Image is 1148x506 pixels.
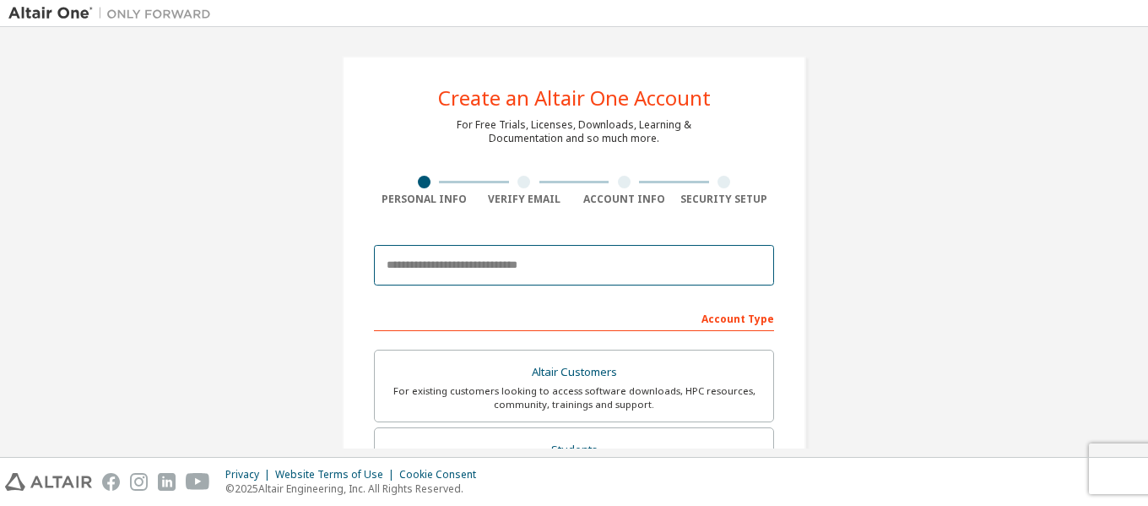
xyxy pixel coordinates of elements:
div: Account Info [574,193,674,206]
p: © 2025 Altair Engineering, Inc. All Rights Reserved. [225,482,486,496]
div: Personal Info [374,193,474,206]
img: facebook.svg [102,473,120,491]
div: Privacy [225,468,275,482]
div: For existing customers looking to access software downloads, HPC resources, community, trainings ... [385,384,763,411]
img: altair_logo.svg [5,473,92,491]
div: Verify Email [474,193,575,206]
div: For Free Trials, Licenses, Downloads, Learning & Documentation and so much more. [457,118,691,145]
img: linkedin.svg [158,473,176,491]
img: youtube.svg [186,473,210,491]
div: Create an Altair One Account [438,88,711,108]
img: Altair One [8,5,219,22]
div: Cookie Consent [399,468,486,482]
div: Security Setup [674,193,775,206]
div: Account Type [374,304,774,331]
img: instagram.svg [130,473,148,491]
div: Website Terms of Use [275,468,399,482]
div: Students [385,438,763,462]
div: Altair Customers [385,361,763,384]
